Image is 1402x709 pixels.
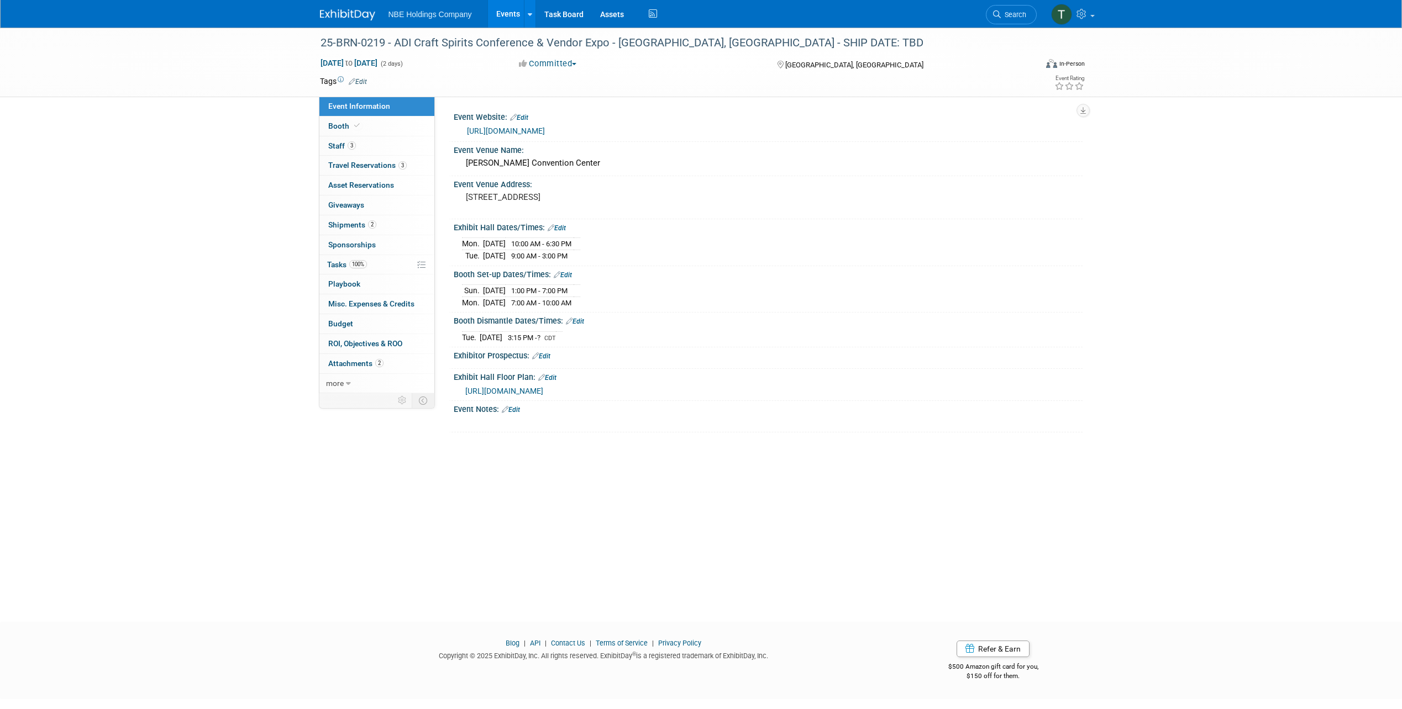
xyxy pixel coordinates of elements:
i: Booth reservation complete [354,123,360,129]
img: Format-Inperson.png [1046,59,1057,68]
span: Budget [328,319,353,328]
span: | [649,639,657,647]
span: | [542,639,549,647]
a: Refer & Earn [957,641,1030,657]
span: Sponsorships [328,240,376,249]
span: 3 [398,161,407,170]
td: [DATE] [483,285,506,297]
span: 7:00 AM - 10:00 AM [511,299,571,307]
span: Attachments [328,359,384,368]
span: 1:00 PM - 7:00 PM [511,287,568,295]
a: Sponsorships [319,235,434,255]
span: Search [1001,10,1026,19]
a: [URL][DOMAIN_NAME] [465,387,543,395]
span: Booth [328,121,362,130]
a: Edit [554,271,572,279]
div: Exhibit Hall Dates/Times: [454,219,1083,234]
a: Event Information [319,97,434,116]
div: Booth Dismantle Dates/Times: [454,313,1083,327]
span: 100% [349,260,367,268]
div: $150 off for them. [904,671,1083,681]
span: | [521,639,528,647]
span: | [587,639,594,647]
td: Sun. [462,285,483,297]
span: Staff [328,141,356,150]
div: $500 Amazon gift card for you, [904,655,1083,680]
a: Edit [566,318,584,325]
td: Tue. [462,331,480,343]
a: Staff3 [319,136,434,156]
div: Copyright © 2025 ExhibitDay, Inc. All rights reserved. ExhibitDay is a registered trademark of Ex... [320,648,888,661]
span: [GEOGRAPHIC_DATA], [GEOGRAPHIC_DATA] [785,61,923,69]
span: Misc. Expenses & Credits [328,299,414,308]
button: Committed [515,58,581,70]
div: Event Rating [1054,76,1084,81]
td: Tags [320,76,367,87]
a: Attachments2 [319,354,434,373]
sup: ® [632,651,636,657]
a: Edit [548,224,566,232]
td: Toggle Event Tabs [412,393,434,408]
td: [DATE] [483,238,506,250]
td: [DATE] [483,250,506,262]
td: Personalize Event Tab Strip [393,393,412,408]
span: 2 [375,359,384,367]
div: Event Format [972,57,1085,74]
img: ExhibitDay [320,9,375,20]
a: Edit [349,78,367,86]
a: Budget [319,314,434,334]
a: Privacy Policy [658,639,701,647]
span: 9:00 AM - 3:00 PM [511,252,568,260]
a: API [530,639,540,647]
div: Exhibit Hall Floor Plan: [454,369,1083,383]
a: Tasks100% [319,255,434,274]
span: Event Information [328,102,390,110]
span: 3:15 PM - [508,334,542,342]
span: to [344,59,354,67]
a: Playbook [319,274,434,294]
span: ROI, Objectives & ROO [328,339,402,348]
div: [PERSON_NAME] Convention Center [462,155,1074,172]
td: [DATE] [483,297,506,308]
div: 25-BRN-0219 - ADI Craft Spirits Conference & Vendor Expo - [GEOGRAPHIC_DATA], [GEOGRAPHIC_DATA] -... [317,33,1020,53]
span: CDT [544,335,556,342]
a: Search [986,5,1037,24]
span: Giveaways [328,200,364,209]
td: Tue. [462,250,483,262]
td: Mon. [462,238,483,250]
span: Playbook [328,279,360,288]
span: more [326,379,344,388]
span: [DATE] [DATE] [320,58,378,68]
pre: [STREET_ADDRESS] [466,192,703,202]
td: Mon. [462,297,483,308]
a: Travel Reservations3 [319,156,434,175]
div: Event Website: [454,109,1083,123]
a: Misc. Expenses & Credits [319,294,434,314]
span: NBE Holdings Company [388,10,472,19]
div: Booth Set-up Dates/Times: [454,266,1083,281]
a: ROI, Objectives & ROO [319,334,434,353]
a: Edit [532,352,550,360]
span: Travel Reservations [328,161,407,170]
a: more [319,374,434,393]
span: 10:00 AM - 6:30 PM [511,240,571,248]
a: Giveaways [319,195,434,215]
td: [DATE] [480,331,502,343]
a: Edit [538,374,556,382]
span: Tasks [327,260,367,269]
div: Event Venue Address: [454,176,1083,190]
a: Terms of Service [596,639,648,647]
a: Blog [506,639,519,647]
a: Asset Reservations [319,176,434,195]
a: Contact Us [551,639,585,647]
a: Shipments2 [319,215,434,235]
span: 2 [368,220,376,229]
div: Exhibitor Prospectus: [454,347,1083,362]
span: 3 [348,141,356,150]
a: [URL][DOMAIN_NAME] [467,126,545,135]
a: Booth [319,117,434,136]
span: ? [537,334,540,342]
span: Shipments [328,220,376,229]
a: Edit [502,406,520,414]
span: Asset Reservations [328,181,394,189]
